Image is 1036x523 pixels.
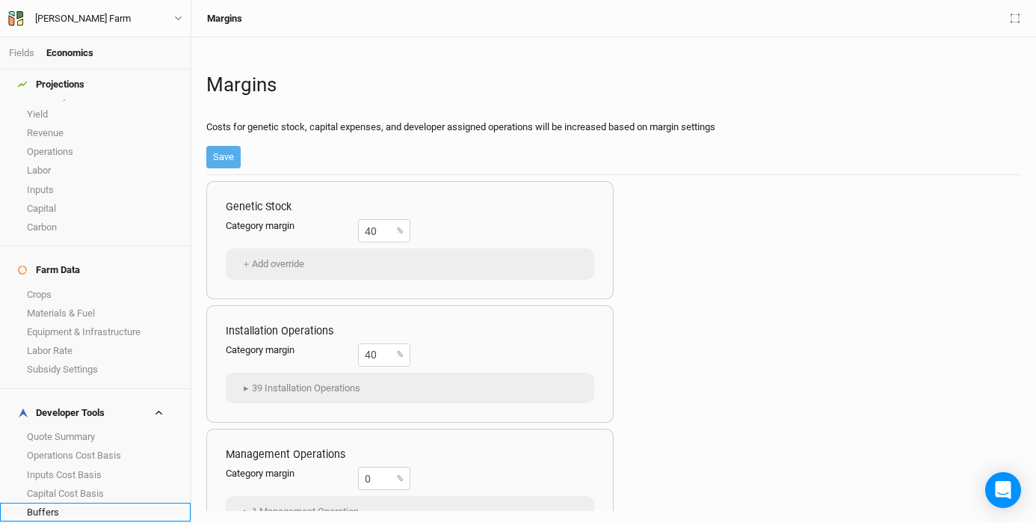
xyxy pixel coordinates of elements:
h3: Genetic Stock [226,201,587,213]
h3: Installation Operations [226,325,587,337]
div: Open Intercom Messenger [985,472,1021,508]
div: Developer Tools [18,407,105,419]
span: ▸ [240,381,252,396]
div: Economics [46,46,93,60]
input: 0 [358,219,410,242]
label: % [397,473,403,485]
a: Fields [9,47,34,58]
label: % [397,225,403,237]
button: ▸39 Installation Operations [233,377,367,400]
label: % [397,349,403,361]
h3: Management Operations [226,448,587,461]
p: Costs for genetic stock, capital expenses, and developer assigned operations will be increased ba... [206,120,1021,134]
div: [PERSON_NAME] Farm [35,11,131,26]
h4: Developer Tools [9,398,182,428]
label: Category margin [226,343,358,361]
h1: Margins [206,73,1021,97]
div: Projections [18,79,84,91]
button: Save [206,146,241,168]
span: ▸ [240,504,252,519]
div: Hopple Farm [35,11,131,26]
input: 0 [358,467,410,490]
div: Farm Data [18,264,80,276]
input: 0 [358,343,410,367]
button: ▸1 Management Operation [233,501,366,523]
button: ＋Add override [233,253,311,275]
button: [PERSON_NAME] Farm [7,10,183,27]
div: Margins [207,13,242,25]
span: ＋ [240,257,252,272]
label: Category margin [226,467,358,484]
label: Category margin [226,219,358,236]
